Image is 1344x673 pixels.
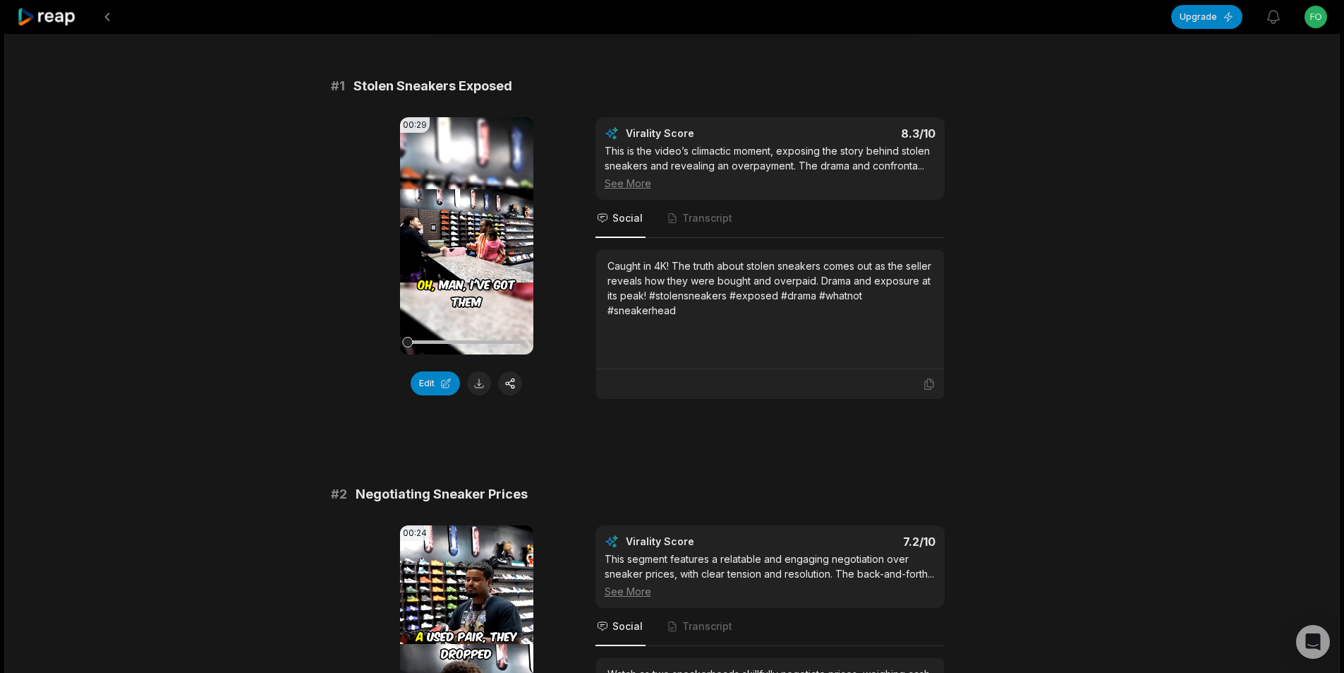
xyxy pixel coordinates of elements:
[605,176,936,191] div: See More
[400,117,533,355] video: Your browser does not support mp4 format.
[356,484,528,504] span: Negotiating Sneaker Prices
[411,371,460,395] button: Edit
[595,200,945,238] nav: Tabs
[1171,5,1242,29] button: Upgrade
[605,552,936,599] div: This segment features a relatable and engaging negotiation over sneaker prices, with clear tensio...
[605,584,936,599] div: See More
[607,258,933,318] div: Caught in 4K! The truth about stolen sneakers comes out as the seller reveals how they were bough...
[605,143,936,191] div: This is the video’s climactic moment, exposing the story behind stolen sneakers and revealing an ...
[595,608,945,646] nav: Tabs
[626,126,777,141] div: Virality Score
[612,619,643,633] span: Social
[353,76,512,96] span: Stolen Sneakers Exposed
[331,484,347,504] span: # 2
[784,126,936,141] div: 8.3 /10
[784,535,936,549] div: 7.2 /10
[331,76,345,96] span: # 1
[626,535,777,549] div: Virality Score
[682,211,732,225] span: Transcript
[1296,625,1330,659] div: Open Intercom Messenger
[612,211,643,225] span: Social
[682,619,732,633] span: Transcript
